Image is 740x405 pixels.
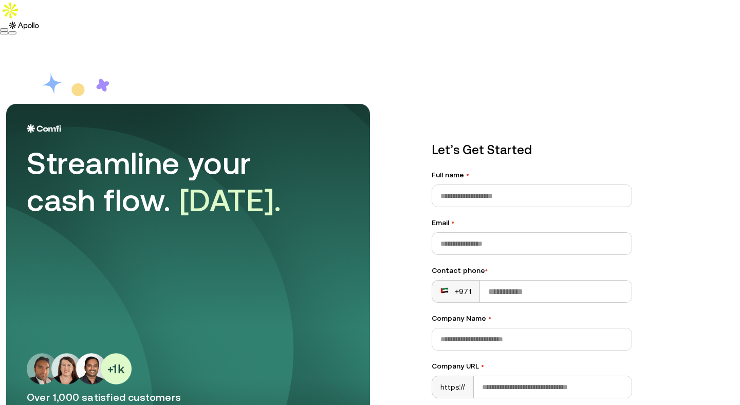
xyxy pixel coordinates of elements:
span: • [466,171,469,179]
label: Full name [432,170,632,180]
span: [DATE]. [179,182,282,218]
span: • [451,218,454,227]
p: Over 1,000 satisfied customers [27,391,349,404]
label: Company URL [432,361,632,372]
img: Logo [27,124,61,133]
div: https:// [432,376,474,398]
span: • [485,266,488,274]
span: • [481,362,484,370]
p: Let’s Get Started [432,141,632,159]
label: Company Name [432,313,632,324]
span: • [488,314,491,322]
div: +971 [440,286,471,297]
label: Email [432,217,632,228]
div: Streamline your cash flow. [27,145,314,219]
div: Contact phone [432,265,632,276]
